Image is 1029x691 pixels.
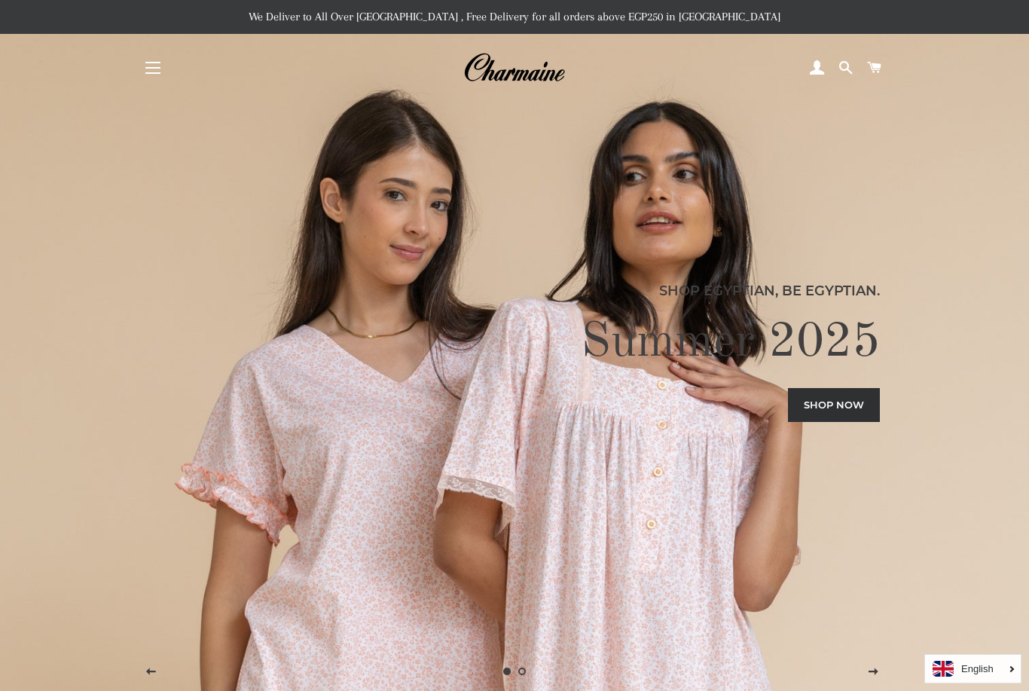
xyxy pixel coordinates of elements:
a: Shop now [788,388,880,421]
button: Previous slide [133,653,170,691]
a: English [933,661,1013,677]
a: Load slide 2 [514,664,530,679]
h2: Summer 2025 [149,313,881,373]
a: Slide 1, current [499,664,514,679]
i: English [961,664,994,674]
img: Charmaine Egypt [463,51,565,84]
p: Shop Egyptian, Be Egyptian. [149,280,881,301]
button: Next slide [855,653,893,691]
